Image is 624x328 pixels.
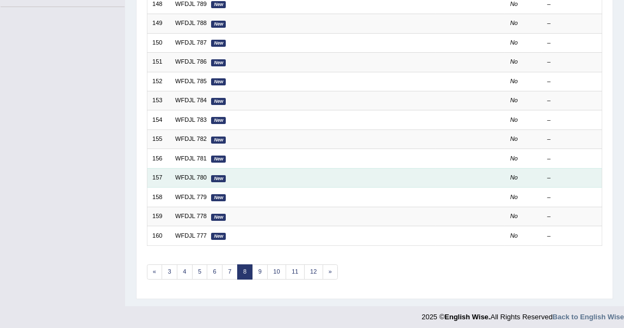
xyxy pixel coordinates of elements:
[211,137,226,144] em: New
[211,233,226,240] em: New
[147,110,170,129] td: 154
[422,306,624,322] div: 2025 © All Rights Reserved
[553,313,624,321] a: Back to English Wise
[175,135,207,142] a: WFDJL 782
[304,264,323,280] a: 12
[211,59,226,66] em: New
[510,116,518,123] em: No
[175,1,207,7] a: WFDJL 789
[510,174,518,181] em: No
[175,194,207,200] a: WFDJL 779
[175,78,207,84] a: WFDJL 785
[147,168,170,187] td: 157
[211,117,226,124] em: New
[147,129,170,148] td: 155
[267,264,286,280] a: 10
[147,226,170,245] td: 160
[147,207,170,226] td: 159
[147,53,170,72] td: 151
[147,264,163,280] a: «
[147,33,170,52] td: 150
[147,14,170,33] td: 149
[547,232,597,240] div: –
[510,58,518,65] em: No
[211,214,226,221] em: New
[547,154,597,163] div: –
[175,58,207,65] a: WFDJL 786
[211,175,226,182] em: New
[211,21,226,28] em: New
[547,39,597,47] div: –
[147,188,170,207] td: 158
[175,155,207,162] a: WFDJL 781
[211,98,226,105] em: New
[547,193,597,202] div: –
[175,97,207,103] a: WFDJL 784
[222,264,238,280] a: 7
[237,264,253,280] a: 8
[175,232,207,239] a: WFDJL 777
[547,77,597,86] div: –
[175,20,207,26] a: WFDJL 788
[510,1,518,7] em: No
[286,264,305,280] a: 11
[211,40,226,47] em: New
[175,174,207,181] a: WFDJL 780
[211,1,226,8] em: New
[510,194,518,200] em: No
[547,19,597,28] div: –
[147,91,170,110] td: 153
[207,264,223,280] a: 6
[510,78,518,84] em: No
[547,174,597,182] div: –
[444,313,490,321] strong: English Wise.
[510,232,518,239] em: No
[547,116,597,125] div: –
[177,264,193,280] a: 4
[323,264,338,280] a: »
[510,97,518,103] em: No
[147,149,170,168] td: 156
[211,78,226,85] em: New
[547,58,597,66] div: –
[510,135,518,142] em: No
[162,264,177,280] a: 3
[211,156,226,163] em: New
[147,72,170,91] td: 152
[192,264,208,280] a: 5
[252,264,268,280] a: 9
[547,96,597,105] div: –
[510,20,518,26] em: No
[175,213,207,219] a: WFDJL 778
[547,135,597,144] div: –
[175,116,207,123] a: WFDJL 783
[211,194,226,201] em: New
[510,155,518,162] em: No
[547,212,597,221] div: –
[175,39,207,46] a: WFDJL 787
[510,213,518,219] em: No
[510,39,518,46] em: No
